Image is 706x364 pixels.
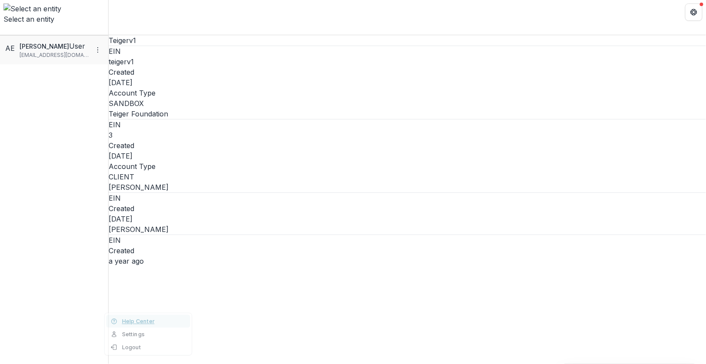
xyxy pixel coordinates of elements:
[109,172,134,181] code: CLIENT
[20,51,89,59] p: [EMAIL_ADDRESS][DOMAIN_NAME]
[109,56,706,67] dd: teigerv1
[109,140,706,151] dt: Created
[3,3,105,14] img: Select an entity
[109,35,706,109] a: Teigerv1EINteigerv1Created[DATE]Account TypeSANDBOX
[109,203,706,214] dt: Created
[109,193,706,203] dt: EIN
[109,77,706,88] dd: [DATE]
[109,256,706,266] dd: a year ago
[109,182,706,224] a: [PERSON_NAME]EINCreated[DATE]
[109,224,706,266] a: [PERSON_NAME]EINCreateda year ago
[69,41,85,51] p: User
[109,46,706,56] dt: EIN
[109,224,706,235] p: [PERSON_NAME]
[109,99,144,108] code: SANDBOX
[109,67,706,77] dt: Created
[109,151,706,161] dd: [DATE]
[109,130,706,140] dd: 3
[109,245,706,256] dt: Created
[5,43,16,53] div: Andrea Escobedo
[109,161,706,172] dt: Account Type
[109,119,706,130] dt: EIN
[93,45,103,55] button: More
[20,42,69,51] p: [PERSON_NAME]
[109,235,706,245] dt: EIN
[109,109,706,119] p: Teiger Foundation
[109,182,706,192] p: [PERSON_NAME]
[109,88,706,98] dt: Account Type
[3,14,105,24] p: Select an entity
[109,109,706,182] a: Teiger FoundationEIN3Created[DATE]Account TypeCLIENT
[109,214,706,224] dd: [DATE]
[685,3,703,21] button: Get Help
[109,35,706,46] p: Teigerv1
